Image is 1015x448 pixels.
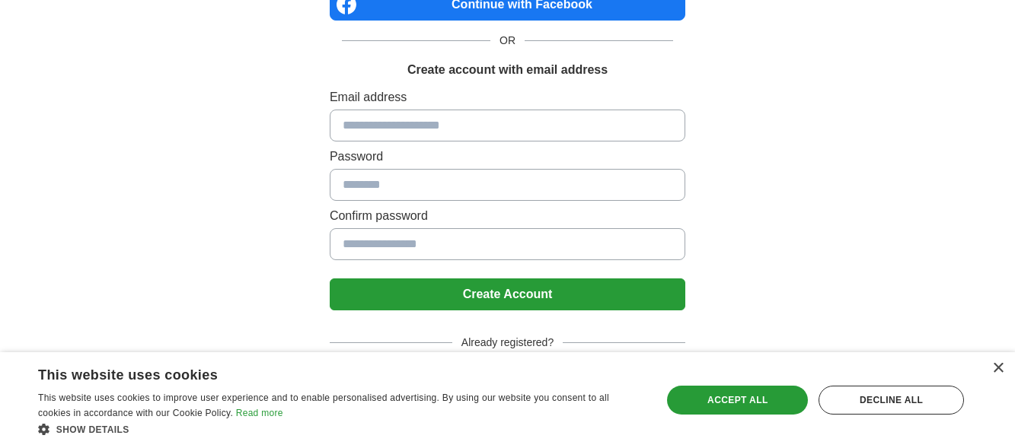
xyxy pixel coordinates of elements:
span: OR [490,33,525,49]
label: Email address [330,88,685,106]
h1: Create account with email address [407,61,608,79]
div: Accept all [667,386,808,415]
span: Show details [56,424,129,435]
div: Decline all [819,386,964,415]
div: This website uses cookies [38,361,605,384]
button: Create Account [330,278,685,310]
label: Password [330,148,685,166]
span: This website uses cookies to improve user experience and to enable personalised advertising. By u... [38,392,609,418]
span: Already registered? [452,335,563,351]
a: Read more, opens a new window [236,408,283,418]
div: Show details [38,421,643,437]
div: Close [992,363,1004,374]
label: Confirm password [330,207,685,225]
